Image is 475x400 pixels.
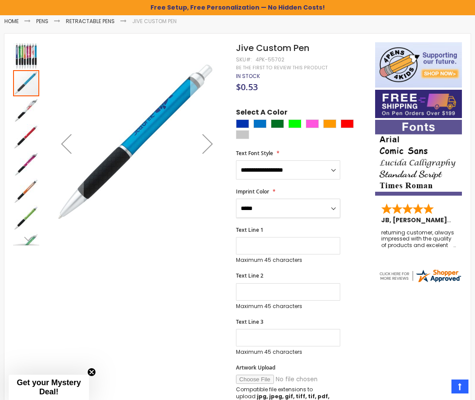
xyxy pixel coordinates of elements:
img: font-personalization-examples [375,120,462,196]
div: Red [341,119,354,128]
span: Imprint Color [236,188,269,195]
div: Jive Custom Pen [13,177,40,204]
span: Jive Custom Pen [236,42,309,54]
span: Get your Mystery Deal! [17,378,81,396]
img: Jive Custom Pen [13,97,39,123]
a: 4pens.com certificate URL [378,278,462,285]
img: Free shipping on orders over $199 [375,90,462,118]
div: Previous [49,42,84,245]
div: Jive Custom Pen [13,96,40,123]
div: Get your Mystery Deal!Close teaser [9,375,89,400]
img: Jive Custom Pen [13,43,39,69]
p: Maximum 45 characters [236,349,341,356]
div: Lime Green [288,119,301,128]
div: Green [271,119,284,128]
p: Maximum 45 characters [236,257,341,264]
div: Next [190,42,225,245]
img: 4pens.com widget logo [378,268,462,284]
span: NJ [454,216,461,224]
span: Select A Color [236,108,287,119]
div: Pink [306,119,319,128]
img: Jive Custom Pen [49,54,225,231]
a: Pens [36,17,48,25]
span: $0.53 [236,81,258,93]
iframe: Google Customer Reviews [403,376,475,400]
img: Jive Custom Pen [13,178,39,204]
span: In stock [236,72,260,80]
div: Next [13,232,39,245]
p: Maximum 45 characters [236,303,341,310]
div: Jive Custom Pen [13,150,40,177]
div: Silver [236,130,249,139]
img: 4pens 4 kids [375,42,462,88]
div: Orange [323,119,336,128]
strong: SKU [236,56,252,63]
span: Text Font Style [236,149,273,157]
div: Blue [236,119,249,128]
div: Jive Custom Pen [13,123,40,150]
div: Jive Custom Pen [13,69,40,96]
img: Jive Custom Pen [13,151,39,177]
div: Jive Custom Pen [13,231,40,258]
a: Home [4,17,19,25]
span: Artwork Upload [236,364,275,371]
span: Text Line 3 [236,318,263,325]
span: Text Line 1 [236,226,263,234]
div: Jive Custom Pen [13,42,40,69]
img: Jive Custom Pen [13,124,39,150]
div: Availability [236,73,260,80]
a: Be the first to review this product [236,64,328,71]
a: Retractable Pens [66,17,115,25]
div: 4PK-55702 [256,56,284,63]
span: JB, [PERSON_NAME] [381,216,450,224]
div: Jive Custom Pen [13,204,40,231]
div: Blue Light [253,119,267,128]
button: Close teaser [87,368,96,376]
div: returning customer, always impressed with the quality of products and excelent service, will retu... [381,230,456,248]
img: Jive Custom Pen [13,205,39,231]
li: Jive Custom Pen [132,18,177,25]
span: Text Line 2 [236,272,263,279]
